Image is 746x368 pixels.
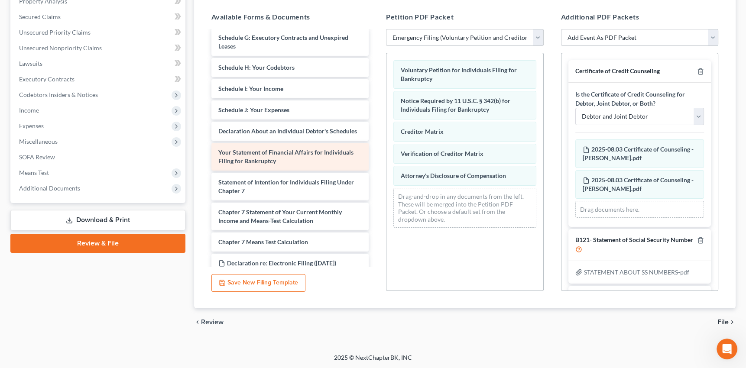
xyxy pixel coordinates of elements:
[584,268,689,276] span: STATEMENT ABOUT SS NUMBERS-pdf
[19,75,75,83] span: Executory Contracts
[227,259,336,267] span: Declaration re: Electronic Filing ([DATE])
[218,127,357,135] span: Declaration About an Individual Debtor's Schedules
[12,56,185,71] a: Lawsuits
[218,85,283,92] span: Schedule I: Your Income
[211,12,369,22] h5: Available Forms & Documents
[12,40,185,56] a: Unsecured Nonpriority Claims
[12,9,185,25] a: Secured Claims
[19,122,44,129] span: Expenses
[14,55,96,62] b: Important Filing Update
[575,67,660,74] span: Certificate of Credit Counseling
[25,5,39,19] img: Profile image for Emma
[10,210,185,230] a: Download & Print
[42,4,98,11] h1: [PERSON_NAME]
[7,49,142,256] div: Important Filing UpdateOur team has been actively rolling out updates to address issues associate...
[10,234,185,253] a: Review & File
[136,3,152,20] button: Home
[152,3,168,19] div: Close
[12,25,185,40] a: Unsecured Priority Claims
[14,200,135,216] div: If these filings are urgent, please file directly with the court.
[401,172,506,179] span: Attorney's Disclosure of Compensation
[401,128,444,135] span: Creditor Matrix
[717,319,729,326] span: File
[20,171,135,195] li: Wait at least before attempting again (to allow MFA to reset on the court’s site)
[27,284,34,291] button: Emoji picker
[218,178,354,194] span: Statement of Intention for Individuals Filing Under Chapter 7
[401,66,517,82] span: Voluntary Petition for Individuals Filing for Bankruptcy
[218,34,348,50] span: Schedule G: Executory Contracts and Unexpired Leases
[401,97,510,113] span: Notice Required by 11 U.S.C. § 342(b) for Individuals Filing for Bankruptcy
[575,90,704,108] label: Is the Certificate of Credit Counseling for Debtor, Joint Debtor, or Both?
[6,3,22,20] button: go back
[401,150,483,157] span: Verification of Creditor Matrix
[194,319,232,326] button: chevron_left Review
[12,71,185,87] a: Executory Contracts
[149,280,162,294] button: Send a message…
[19,153,55,161] span: SOFA Review
[575,236,693,243] span: B121- Statement of Social Security Number
[19,184,80,192] span: Additional Documents
[218,64,295,71] span: Schedule H: Your Codebtors
[19,60,42,67] span: Lawsuits
[41,284,48,291] button: Gif picker
[19,169,49,176] span: Means Test
[12,149,185,165] a: SOFA Review
[218,238,308,245] span: Chapter 7 Means Test Calculation
[583,176,694,192] span: 2025-08.03 Certificate of Counseling - [PERSON_NAME].pdf
[583,145,694,161] span: 2025-08.03 Certificate of Counseling - [PERSON_NAME].pdf
[218,106,289,113] span: Schedule J: Your Expenses
[194,319,201,326] i: chevron_left
[14,221,135,246] div: We’ll continue monitoring this closely and will share updates as soon as more information is avai...
[7,265,166,280] textarea: Message…
[19,138,58,145] span: Miscellaneous
[20,161,135,169] li: Refresh your browser
[717,339,737,359] iframe: Intercom live chat
[19,29,91,36] span: Unsecured Priority Claims
[218,148,354,165] span: Your Statement of Financial Affairs for Individuals Filing for Bankruptcy
[19,107,39,114] span: Income
[211,274,305,292] button: Save New Filing Template
[19,44,102,52] span: Unsecured Nonpriority Claims
[575,201,704,218] div: Drag documents here.
[19,13,61,20] span: Secured Claims
[386,13,454,21] span: Petition PDF Packet
[58,171,110,178] b: 10 full minutes
[14,258,82,263] div: [PERSON_NAME] • [DATE]
[201,319,224,326] span: Review
[55,284,62,291] button: Start recording
[218,208,342,224] span: Chapter 7 Statement of Your Current Monthly Income and Means-Test Calculation
[14,68,135,127] div: Our team has been actively rolling out updates to address issues associated with the recent MFA u...
[14,131,135,157] div: If you encounter an error when filing, please take the following steps before trying to file again:
[729,319,736,326] i: chevron_right
[13,284,20,291] button: Upload attachment
[7,49,166,275] div: Emma says…
[42,11,84,19] p: Active 13h ago
[393,188,536,228] div: Drag-and-drop in any documents from the left. These will be merged into the Petition PDF Packet. ...
[19,91,98,98] span: Codebtors Insiders & Notices
[561,12,719,22] h5: Additional PDF Packets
